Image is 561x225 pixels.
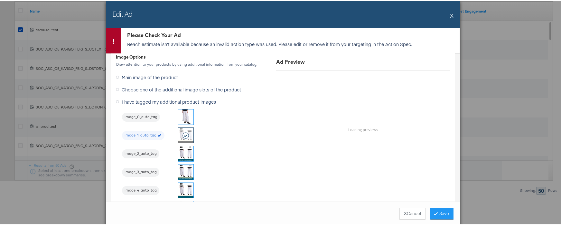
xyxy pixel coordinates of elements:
h6: Loading previews [271,126,455,131]
span: image_3_auto_tag [122,169,159,174]
div: image_3_auto_tag [122,167,159,176]
span: image_0_auto_tag [122,114,160,119]
div: image_0_auto_tag [122,112,160,121]
button: XCancel [399,207,425,219]
img: 3QCqXwQuc2Fu40eNXN7SSQ.jpg [178,182,193,197]
img: Wg5RnO8DrFeBkZTrDA94xQ.jpg [178,164,193,179]
div: Draw attention to your products by using additional information from your catalog. [116,61,266,66]
span: Choose one of the additional image slots of the product [122,85,241,92]
span: Main image of the product [122,73,178,80]
span: image_4_auto_tag [122,187,159,192]
img: CAIYrZKAcZyvR9bfEW5p9g.jpg [178,200,193,215]
p: Reach estimate isn't available because an invalid action type was used. Please edit or remove it ... [127,40,456,46]
img: redirect [178,108,193,124]
div: Image Options [116,53,146,59]
button: X [450,8,453,21]
div: Please Check Your Ad [127,31,456,38]
span: image_1_auto_tag [122,132,164,137]
span: I have tagged my additional product images [122,98,216,104]
button: Save [430,207,453,219]
span: image_2_auto_tag [122,150,159,155]
h2: Edit Ad [112,8,132,18]
div: image_4_auto_tag [122,185,159,194]
div: Ad Preview [276,57,450,65]
img: zqDEUUKyRQPnVBIwGc1A-A.jpg [178,145,193,160]
div: image_2_auto_tag [122,148,159,157]
div: image_1_auto_tag [122,130,164,139]
strong: X [404,210,407,216]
